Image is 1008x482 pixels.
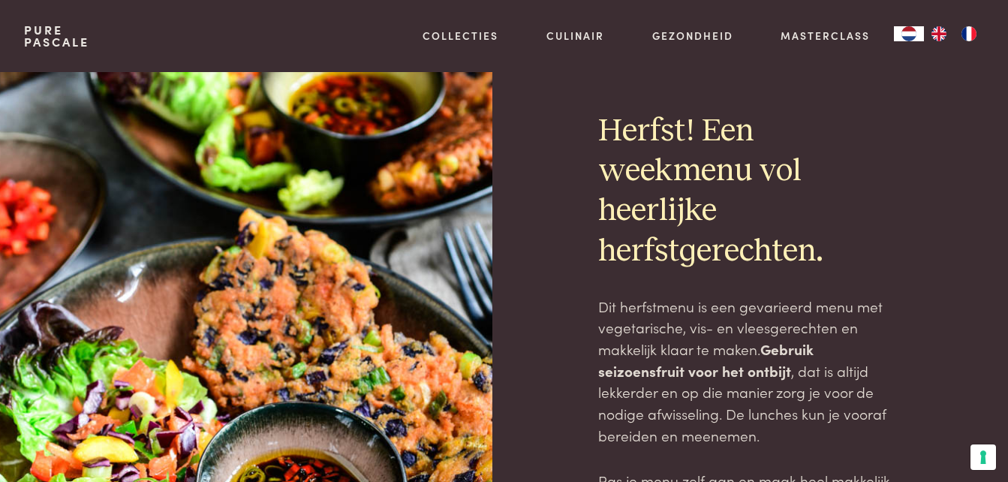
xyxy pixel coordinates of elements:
h2: Herfst! Een weekmenu vol heerlijke herfstgerechten. [598,112,902,272]
a: PurePascale [24,24,89,48]
a: Masterclass [781,28,870,44]
strong: Gebruik seizoensfruit voor het ontbijt [598,339,814,381]
p: Dit herfstmenu is een gevarieerd menu met vegetarische, vis- en vleesgerechten en makkelijk klaar... [598,296,902,447]
a: NL [894,26,924,41]
div: Language [894,26,924,41]
a: Culinair [546,28,604,44]
a: FR [954,26,984,41]
a: Gezondheid [652,28,733,44]
button: Uw voorkeuren voor toestemming voor trackingtechnologieën [970,444,996,470]
aside: Language selected: Nederlands [894,26,984,41]
ul: Language list [924,26,984,41]
a: EN [924,26,954,41]
a: Collecties [423,28,498,44]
